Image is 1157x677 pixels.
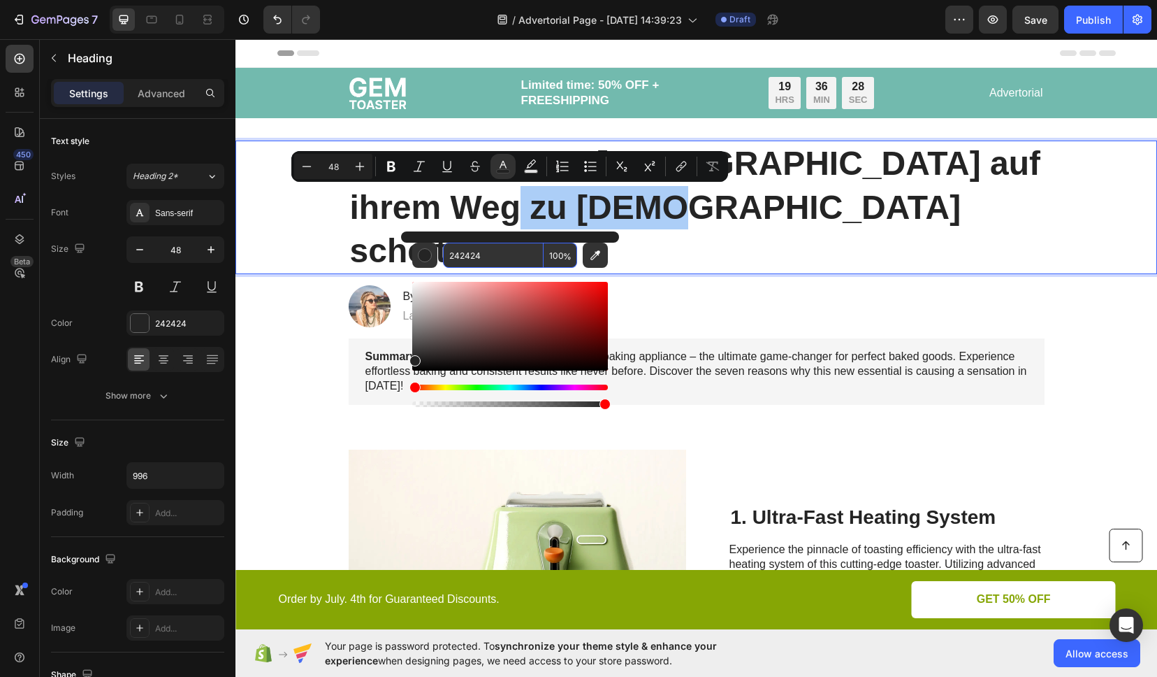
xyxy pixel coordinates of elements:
[130,311,184,323] strong: Summary:
[412,385,608,390] div: Hue
[613,55,632,67] p: SEC
[1024,14,1047,26] span: Save
[325,640,717,667] span: synchronize your theme style & enhance your experience
[1054,639,1140,667] button: Allow access
[1012,6,1058,34] button: Save
[286,38,515,69] p: Limited time: 50% OFF + FREESHIPPING
[235,39,1157,629] iframe: Design area
[512,13,516,27] span: /
[676,542,880,579] a: GET 50% OFF
[6,6,104,34] button: 7
[130,311,792,354] p: We are introducing our revolutionary baking appliance – the ultimate game-changer for perfect bak...
[115,103,808,234] p: Warum [DEMOGRAPHIC_DATA] auf ihrem Weg zu [DEMOGRAPHIC_DATA] scheitern
[494,465,809,492] h2: 1. Ultra-Fast Heating System
[563,249,572,264] span: %
[138,86,185,101] p: Advanced
[113,411,451,676] img: gempages_581926326793929329-76ea246d-fe18-4dc5-9072-9925ee37583e.webp
[155,622,221,635] div: Add...
[13,149,34,160] div: 450
[126,164,224,189] button: Heading 2*
[1109,608,1143,642] div: Open Intercom Messenger
[226,106,361,143] span: 9 von 10
[578,41,595,55] div: 36
[51,350,90,369] div: Align
[1064,6,1123,34] button: Publish
[180,251,274,263] strong: [PERSON_NAME]
[51,622,75,634] div: Image
[69,86,108,101] p: Settings
[51,170,75,183] div: Styles
[1076,13,1111,27] div: Publish
[113,38,170,70] img: gempages_581926326793929329-bb1ae18e-bfe3-4e33-b983-a6bb149d24d4.png
[133,170,178,183] span: Heading 2*
[51,206,68,219] div: Font
[263,6,320,34] div: Undo/Redo
[518,13,682,27] span: Advertorial Page - [DATE] 14:39:23
[291,151,728,182] div: Editor contextual toolbar
[51,550,119,569] div: Background
[155,318,221,330] div: 242424
[113,246,155,288] img: gempages_581926326793929329-aef052a8-ce6a-4037-8055-254b7ed405dd.webp
[51,317,73,329] div: Color
[155,586,221,599] div: Add...
[578,55,595,67] p: MIN
[729,13,750,26] span: Draft
[155,207,221,220] div: Sans-serif
[51,469,74,482] div: Width
[494,504,808,620] p: Experience the pinnacle of toasting efficiency with the ultra-fast heating system of this cutting...
[754,47,807,62] p: Advertorial
[443,243,544,268] input: E.g FFFFFF
[325,639,771,668] span: Your page is password protected. To when designing pages, we need access to your store password.
[539,55,558,67] p: HRS
[539,41,558,55] div: 19
[113,101,809,235] h1: Rich Text Editor. Editing area: main
[127,463,224,488] input: Auto
[51,240,88,259] div: Size
[10,256,34,267] div: Beta
[168,270,294,285] p: Last Updated Mar 3.2024
[155,507,221,520] div: Add...
[613,41,632,55] div: 28
[166,249,296,266] h2: By
[105,389,170,403] div: Show more
[51,383,224,408] button: Show more
[68,50,219,66] p: Heading
[51,135,89,148] div: Text style
[741,553,815,568] p: GET 50% OFF
[51,434,88,452] div: Size
[92,11,98,28] p: 7
[51,585,73,598] div: Color
[51,506,83,519] div: Padding
[1065,646,1128,661] span: Allow access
